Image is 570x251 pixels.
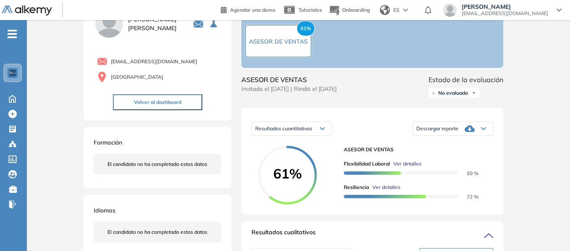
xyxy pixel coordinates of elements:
[249,38,308,45] span: ASESOR DE VENTAS
[403,8,408,12] img: arrow
[438,90,468,96] span: No evaluado
[471,91,476,96] img: Ícono de flecha
[94,207,115,214] span: Idiomas
[255,125,312,132] span: Resultados cuantitativos
[221,4,275,14] a: Agendar una demo
[462,10,548,17] span: [EMAIL_ADDRESS][DOMAIN_NAME]
[230,7,275,13] span: Agendar una demo
[111,73,163,81] span: [GEOGRAPHIC_DATA]
[94,139,122,146] span: Formación
[2,5,52,16] img: Logo
[113,94,202,110] button: Volver al dashboard
[344,184,369,191] span: Resiliencia
[390,160,421,168] button: Ver detalles
[457,170,478,176] span: 50 %
[94,8,125,39] img: PROFILE_MENU_LOGO_USER
[344,146,486,153] span: ASESOR DE VENTAS
[298,7,322,13] span: Tutoriales
[297,21,315,36] span: 61%
[342,7,370,13] span: Onboarding
[344,160,390,168] span: Flexibilidad Laboral
[380,5,390,15] img: world
[8,33,17,35] i: -
[369,184,400,191] button: Ver detalles
[457,194,478,200] span: 72 %
[258,167,317,180] span: 61%
[462,3,548,10] span: [PERSON_NAME]
[111,58,197,65] span: [EMAIL_ADDRESS][DOMAIN_NAME]
[416,125,458,132] span: Descargar reporte
[251,228,316,241] span: Resultados cualitativos
[107,160,207,168] span: El candidato no ha completado estos datos
[128,15,183,33] span: [PERSON_NAME] [PERSON_NAME]
[393,160,421,168] span: Ver detalles
[107,228,207,236] span: El candidato no ha completado estos datos
[372,184,400,191] span: Ver detalles
[9,70,16,76] img: https://assets.alkemy.org/workspaces/1802/d452bae4-97f6-47ab-b3bf-1c40240bc960.jpg
[329,1,370,19] button: Onboarding
[241,85,337,93] span: Invitado el [DATE] | Rindió el [DATE]
[429,75,503,85] span: Estado de la evaluación
[241,75,337,85] span: ASESOR DE VENTAS
[393,6,400,14] span: ES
